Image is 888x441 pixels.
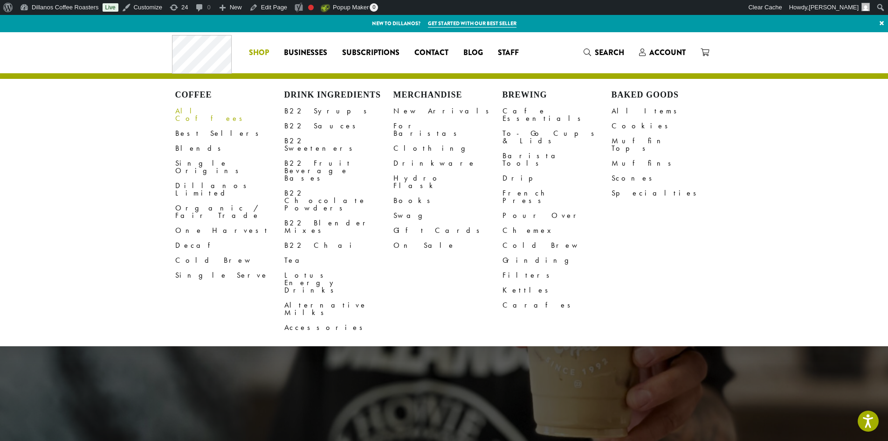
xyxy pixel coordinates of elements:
[393,90,503,100] h4: Merchandise
[612,90,721,100] h4: Baked Goods
[503,171,612,186] a: Drip
[284,156,393,186] a: B22 Fruit Beverage Bases
[612,156,721,171] a: Muffins
[284,268,393,298] a: Lotus Energy Drinks
[612,133,721,156] a: Muffin Tops
[175,156,284,178] a: Single Origins
[612,186,721,201] a: Specialties
[342,47,399,59] span: Subscriptions
[284,320,393,335] a: Accessories
[503,126,612,148] a: To-Go Cups & Lids
[284,133,393,156] a: B22 Sweeteners
[503,90,612,100] h4: Brewing
[175,201,284,223] a: Organic / Fair Trade
[175,104,284,126] a: All Coffees
[503,186,612,208] a: French Press
[503,208,612,223] a: Pour Over
[284,298,393,320] a: Alternative Milks
[595,47,624,58] span: Search
[308,5,314,10] div: Focus keyphrase not set
[503,283,612,298] a: Kettles
[503,238,612,253] a: Cold Brew
[393,119,503,141] a: For Baristas
[612,119,721,133] a: Cookies
[241,45,276,60] a: Shop
[414,47,448,59] span: Contact
[576,45,632,60] a: Search
[175,268,284,283] a: Single Serve
[649,47,686,58] span: Account
[393,156,503,171] a: Drinkware
[612,171,721,186] a: Scones
[490,45,526,60] a: Staff
[175,223,284,238] a: One Harvest
[612,104,721,119] a: All Items
[393,223,503,238] a: Gift Cards
[463,47,483,59] span: Blog
[393,193,503,208] a: Books
[284,186,393,216] a: B22 Chocolate Powders
[393,171,503,193] a: Hydro Flask
[249,47,269,59] span: Shop
[809,4,859,11] span: [PERSON_NAME]
[393,104,503,119] a: New Arrivals
[284,216,393,238] a: B22 Blender Mixes
[503,268,612,283] a: Filters
[393,208,503,223] a: Swag
[503,298,612,313] a: Carafes
[503,253,612,268] a: Grinding
[175,253,284,268] a: Cold Brew
[175,178,284,201] a: Dillanos Limited
[284,119,393,133] a: B22 Sauces
[503,223,612,238] a: Chemex
[284,90,393,100] h4: Drink Ingredients
[498,47,519,59] span: Staff
[393,238,503,253] a: On Sale
[175,126,284,141] a: Best Sellers
[370,3,378,12] span: 0
[175,238,284,253] a: Decaf
[503,104,612,126] a: Cafe Essentials
[175,90,284,100] h4: Coffee
[284,104,393,119] a: B22 Syrups
[503,148,612,171] a: Barista Tools
[875,15,888,32] a: ×
[284,47,327,59] span: Businesses
[428,20,516,28] a: Get started with our best seller
[103,3,118,12] a: Live
[284,238,393,253] a: B22 Chai
[393,141,503,156] a: Clothing
[284,253,393,268] a: Tea
[175,141,284,156] a: Blends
